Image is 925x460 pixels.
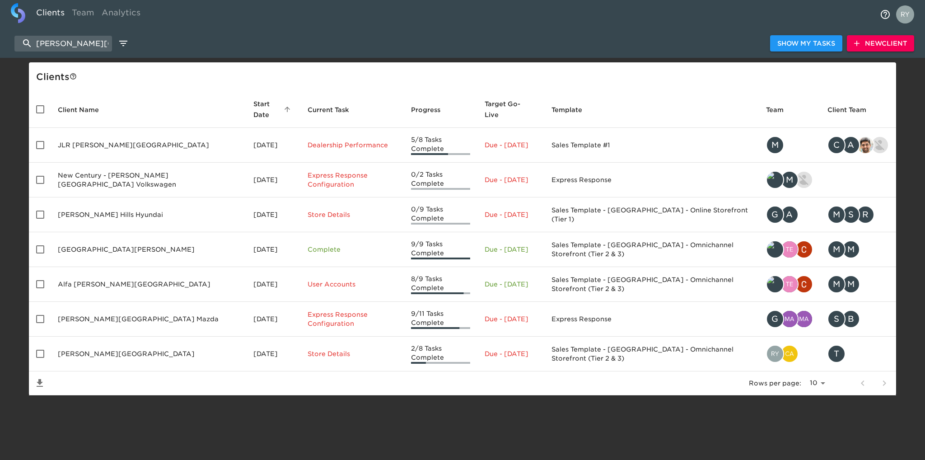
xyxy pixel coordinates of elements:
[246,128,301,163] td: [DATE]
[308,141,397,150] p: Dealership Performance
[544,128,759,163] td: Sales Template #1
[308,280,397,289] p: User Accounts
[404,128,477,163] td: 5/8 Tasks Complete
[827,104,878,115] span: Client Team
[544,163,759,197] td: Express Response
[404,232,477,267] td: 9/9 Tasks Complete
[827,345,889,363] div: time@puentehillsford.com
[842,206,860,224] div: S
[796,241,812,258] img: christopher.mccarthy@roadster.com
[827,275,846,293] div: M
[766,206,784,224] div: G
[767,276,783,292] img: tyler@roadster.com
[14,36,112,52] input: search
[857,137,874,153] img: sandeep@simplemnt.com
[51,232,246,267] td: [GEOGRAPHIC_DATA][PERSON_NAME]
[544,302,759,337] td: Express Response
[308,245,397,254] p: Complete
[33,3,68,25] a: Clients
[896,5,914,23] img: Profile
[767,346,783,362] img: ryan.dale@roadster.com
[308,349,397,358] p: Store Details
[842,275,860,293] div: M
[551,104,594,115] span: Template
[767,241,783,258] img: tyler@roadster.com
[11,3,25,23] img: logo
[766,310,784,328] div: G
[872,137,888,153] img: nikko.foster@roadster.com
[51,128,246,163] td: JLR [PERSON_NAME][GEOGRAPHIC_DATA]
[485,349,537,358] p: Due - [DATE]
[404,267,477,302] td: 8/9 Tasks Complete
[308,210,397,219] p: Store Details
[766,240,813,258] div: tyler@roadster.com, teddy.mckinney@cdk.com, christopher.mccarthy@roadster.com
[308,104,361,115] span: Current Task
[70,73,77,80] svg: This is a list of all of your clients and clients shared with you
[246,163,301,197] td: [DATE]
[485,210,537,219] p: Due - [DATE]
[770,35,842,52] button: Show My Tasks
[246,302,301,337] td: [DATE]
[58,104,111,115] span: Client Name
[827,310,889,328] div: sean@phmazda.com, bo@phmazda.com
[485,141,537,150] p: Due - [DATE]
[827,136,846,154] div: C
[781,241,798,258] img: teddy.mckinney@cdk.com
[404,337,477,371] td: 2/8 Tasks Complete
[842,136,860,154] div: A
[781,276,798,292] img: teddy.mckinney@cdk.com
[749,379,801,388] p: Rows per page:
[253,99,294,120] span: Start Date
[766,310,813,328] div: geoffrey.ruppert@roadster.com, madison.craig@roadster.com, manjula.gunipuri@cdk.com
[116,36,131,51] button: edit
[827,206,889,224] div: mdukes@eyeballmarketingsolutions.com, support@eyeballmarketingsolutions.com, rconrad@eyeballmarke...
[544,267,759,302] td: Sales Template - [GEOGRAPHIC_DATA] - Omnichannel Storefront (Tier 2 & 3)
[827,136,889,154] div: csommerville@socalpenske.com, afarmer@socalpenske.com, sandeep@simplemnt.com, nikko.foster@roadst...
[854,38,907,49] span: New Client
[842,240,860,258] div: M
[842,310,860,328] div: B
[308,104,349,115] span: This is the next Task in this Hub that should be completed
[485,99,537,120] span: Target Go-Live
[780,206,799,224] div: A
[767,172,783,188] img: tyler@roadster.com
[404,163,477,197] td: 0/2 Tasks Complete
[796,172,812,188] img: kevin.lo@roadster.com
[766,136,813,154] div: mohamed.desouky@roadster.com
[246,267,301,302] td: [DATE]
[29,91,896,395] table: enhanced table
[827,206,846,224] div: M
[827,310,846,328] div: S
[404,197,477,232] td: 0/9 Tasks Complete
[485,314,537,324] p: Due - [DATE]
[827,240,846,258] div: M
[308,310,397,328] p: Express Response Configuration
[308,171,397,189] p: Express Response Configuration
[29,372,51,394] button: Save List
[485,280,537,289] p: Due - [DATE]
[411,104,452,115] span: Progress
[246,197,301,232] td: [DATE]
[51,197,246,232] td: [PERSON_NAME] Hills Hyundai
[485,99,525,120] span: Calculated based on the start date and the duration of all Tasks contained in this Hub.
[796,311,812,327] img: manjula.gunipuri@cdk.com
[827,345,846,363] div: T
[51,267,246,302] td: Alfa [PERSON_NAME][GEOGRAPHIC_DATA]
[98,3,144,25] a: Analytics
[781,346,798,362] img: catherine.manisharaj@cdk.com
[68,3,98,25] a: Team
[827,240,889,258] div: melayan@maseratipuentehills.com, melayan@vwpuentehills.com
[766,136,784,154] div: M
[51,302,246,337] td: [PERSON_NAME][GEOGRAPHIC_DATA] Mazda
[874,4,896,25] button: notifications
[36,70,892,84] div: Client s
[766,171,813,189] div: tyler@roadster.com, michael.beck@roadster.com, kevin.lo@roadster.com
[780,171,799,189] div: M
[766,206,813,224] div: geoffrey.ruppert@roadster.com, austin.branch@cdk.com
[827,275,889,293] div: melayan@maseratipuentehills.com, melayan@vwpuentehills.com
[766,104,795,115] span: Team
[781,311,798,327] img: madison.craig@roadster.com
[777,38,835,49] span: Show My Tasks
[544,232,759,267] td: Sales Template - [GEOGRAPHIC_DATA] - Omnichannel Storefront (Tier 2 & 3)
[51,337,246,371] td: [PERSON_NAME][GEOGRAPHIC_DATA]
